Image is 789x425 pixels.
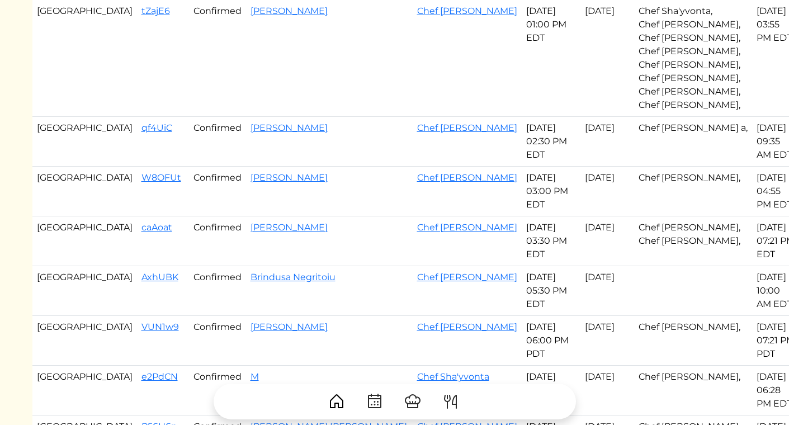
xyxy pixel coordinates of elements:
[141,122,172,133] a: qf4UiC
[634,316,752,366] td: Chef [PERSON_NAME],
[189,266,246,316] td: Confirmed
[251,172,328,183] a: [PERSON_NAME]
[442,393,460,410] img: ForkKnife-55491504ffdb50bab0c1e09e7649658475375261d09fd45db06cec23bce548bf.svg
[328,393,346,410] img: House-9bf13187bcbb5817f509fe5e7408150f90897510c4275e13d0d5fca38e0b5951.svg
[417,172,517,183] a: Chef [PERSON_NAME]
[251,371,259,382] a: M
[404,393,422,410] img: ChefHat-a374fb509e4f37eb0702ca99f5f64f3b6956810f32a249b33092029f8484b388.svg
[141,6,170,16] a: tZajE6
[580,117,634,167] td: [DATE]
[580,167,634,216] td: [DATE]
[189,167,246,216] td: Confirmed
[251,322,328,332] a: [PERSON_NAME]
[522,366,580,415] td: [DATE] 01:00 PM EDT
[141,222,172,233] a: caAoat
[522,167,580,216] td: [DATE] 03:00 PM EDT
[417,371,489,382] a: Chef Sha'yvonta
[189,216,246,266] td: Confirmed
[634,366,752,415] td: Chef [PERSON_NAME],
[251,222,328,233] a: [PERSON_NAME]
[634,167,752,216] td: Chef [PERSON_NAME],
[366,393,384,410] img: CalendarDots-5bcf9d9080389f2a281d69619e1c85352834be518fbc73d9501aef674afc0d57.svg
[522,117,580,167] td: [DATE] 02:30 PM EDT
[634,216,752,266] td: Chef [PERSON_NAME], Chef [PERSON_NAME],
[251,122,328,133] a: [PERSON_NAME]
[634,117,752,167] td: Chef [PERSON_NAME] a,
[417,322,517,332] a: Chef [PERSON_NAME]
[32,216,137,266] td: [GEOGRAPHIC_DATA]
[580,266,634,316] td: [DATE]
[417,6,517,16] a: Chef [PERSON_NAME]
[580,316,634,366] td: [DATE]
[522,266,580,316] td: [DATE] 05:30 PM EDT
[32,266,137,316] td: [GEOGRAPHIC_DATA]
[580,366,634,415] td: [DATE]
[32,117,137,167] td: [GEOGRAPHIC_DATA]
[189,117,246,167] td: Confirmed
[251,6,328,16] a: [PERSON_NAME]
[141,172,181,183] a: W8OFUt
[580,216,634,266] td: [DATE]
[417,122,517,133] a: Chef [PERSON_NAME]
[522,216,580,266] td: [DATE] 03:30 PM EDT
[141,272,178,282] a: AxhUBK
[189,366,246,415] td: Confirmed
[251,272,336,282] a: Brindusa Negritoiu
[522,316,580,366] td: [DATE] 06:00 PM PDT
[417,222,517,233] a: Chef [PERSON_NAME]
[417,272,517,282] a: Chef [PERSON_NAME]
[32,366,137,415] td: [GEOGRAPHIC_DATA]
[141,322,179,332] a: VUN1w9
[32,167,137,216] td: [GEOGRAPHIC_DATA]
[32,316,137,366] td: [GEOGRAPHIC_DATA]
[141,371,178,382] a: e2PdCN
[189,316,246,366] td: Confirmed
